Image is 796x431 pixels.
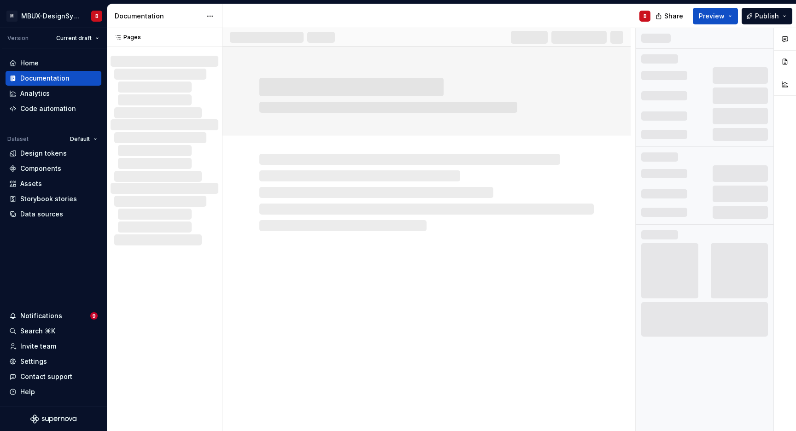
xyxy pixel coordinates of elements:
[20,104,76,113] div: Code automation
[30,414,76,424] svg: Supernova Logo
[6,369,101,384] button: Contact support
[66,133,101,146] button: Default
[20,194,77,204] div: Storybook stories
[20,149,67,158] div: Design tokens
[651,8,689,24] button: Share
[20,210,63,219] div: Data sources
[742,8,792,24] button: Publish
[90,312,98,320] span: 9
[2,6,105,26] button: MMBUX-DesignSystemB
[755,12,779,21] span: Publish
[7,135,29,143] div: Dataset
[20,357,47,366] div: Settings
[20,326,55,336] div: Search ⌘K
[6,324,101,338] button: Search ⌘K
[6,207,101,221] a: Data sources
[56,35,92,42] span: Current draft
[21,12,80,21] div: MBUX-DesignSystem
[95,12,99,20] div: B
[6,384,101,399] button: Help
[6,56,101,70] a: Home
[70,135,90,143] span: Default
[20,58,39,68] div: Home
[20,164,61,173] div: Components
[6,339,101,354] a: Invite team
[111,34,141,41] div: Pages
[6,176,101,191] a: Assets
[20,311,62,320] div: Notifications
[20,387,35,396] div: Help
[664,12,683,21] span: Share
[644,12,647,20] div: B
[20,342,56,351] div: Invite team
[52,32,103,45] button: Current draft
[6,86,101,101] a: Analytics
[6,146,101,161] a: Design tokens
[20,89,50,98] div: Analytics
[115,12,202,21] div: Documentation
[7,35,29,42] div: Version
[6,101,101,116] a: Code automation
[693,8,738,24] button: Preview
[6,71,101,86] a: Documentation
[6,354,101,369] a: Settings
[20,372,72,381] div: Contact support
[6,161,101,176] a: Components
[6,11,18,22] div: M
[699,12,725,21] span: Preview
[6,309,101,323] button: Notifications9
[20,74,70,83] div: Documentation
[6,192,101,206] a: Storybook stories
[20,179,42,188] div: Assets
